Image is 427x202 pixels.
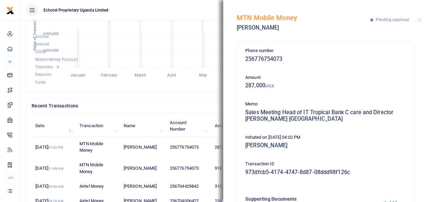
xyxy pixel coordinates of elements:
[376,17,409,22] span: Pending approval
[48,146,63,149] small: 01:02 PM
[245,82,405,89] h5: 287,000
[120,158,166,179] td: [PERSON_NAME]
[35,34,49,39] span: Airtime
[5,56,15,67] li: M
[41,7,111,13] span: Echotel Proprietary Uganda Limited
[245,169,405,176] h5: 973dfcb5-4174-4747-8d87-08ddd98f126c
[35,50,46,54] span: Utility
[32,137,76,158] td: [DATE]
[6,7,14,13] a: logo-small logo-large logo-large
[43,32,59,36] tspan: 4,000,000
[211,158,241,179] td: 918,700
[35,80,46,85] span: Cards
[6,6,14,15] img: logo-small
[35,42,49,47] span: Internet
[211,115,241,136] th: Amount: activate to sort column ascending
[101,73,117,78] tspan: February
[35,57,77,62] span: Mobile Money Payouts
[43,48,59,53] tspan: 2,000,000
[245,142,405,149] h5: [PERSON_NAME]
[245,109,405,122] h5: Sales Meeting Head of IT Tropical Bank C care and Director [PERSON_NAME] [GEOGRAPHIC_DATA]
[237,14,370,22] h5: MTN Mobile Money
[245,74,405,81] p: Amount
[76,158,120,179] td: MTN Mobile Money
[245,47,405,54] p: Phone number
[166,137,211,158] td: 256776754073
[120,115,166,136] th: Name: activate to sort column ascending
[166,158,211,179] td: 256776754073
[120,137,166,158] td: [PERSON_NAME]
[167,73,176,78] tspan: April
[5,172,15,183] li: Ac
[245,56,405,63] h5: 256776754073
[32,102,255,110] h4: Recent Transactions
[48,185,64,188] small: 09:30 AM
[76,137,120,158] td: MTN Mobile Money
[166,115,211,136] th: Account Number: activate to sort column ascending
[35,72,51,77] span: Deposits
[76,115,120,136] th: Transaction: activate to sort column ascending
[211,179,241,193] td: 310,200
[245,134,405,141] p: Initiated on [DATE] 04:02 PM
[245,101,405,108] p: Memo
[120,179,166,193] td: [PERSON_NAME]
[35,65,53,69] span: Transfers
[265,83,274,88] small: UGX
[417,18,422,22] button: Close
[237,24,370,31] h5: [PERSON_NAME]
[70,73,85,78] tspan: January
[199,73,207,78] tspan: May
[166,179,211,193] td: 256704429842
[32,179,76,193] td: [DATE]
[245,161,405,168] p: Transaction ID
[32,158,76,179] td: [DATE]
[211,137,241,158] td: 287,000
[32,115,76,136] th: Date: activate to sort column descending
[33,0,37,51] text: Value of Transactions (UGX )
[57,65,59,69] tspan: 0
[48,167,64,170] small: 11:49 AM
[76,179,120,193] td: Airtel Money
[135,73,146,78] tspan: March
